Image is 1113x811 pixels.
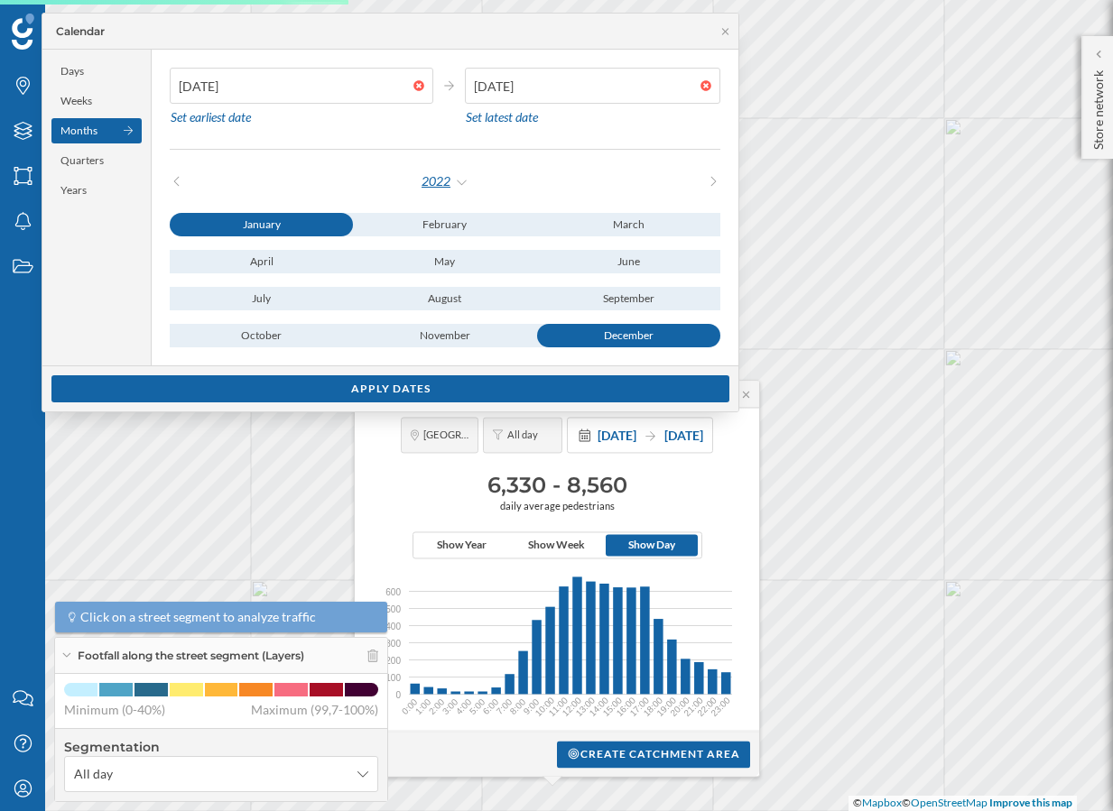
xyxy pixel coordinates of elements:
span: Footfall along the street segment (Layers) [78,648,304,664]
button: January [170,213,353,236]
button: August [353,287,536,310]
text: 1:00 [413,696,433,716]
button: November [353,324,536,347]
div: Months [51,118,142,143]
span: Show Year [437,537,487,553]
div: © © [849,796,1077,811]
text: 9:00 [522,696,542,716]
span: 100 [385,670,401,684]
span: All day [507,429,552,442]
div: Weeks [51,88,142,114]
button: December [537,324,720,347]
text: 6:00 [481,696,501,716]
text: 21:00 [682,695,705,718]
a: Improve this map [989,796,1072,809]
span: 400 [385,619,401,632]
text: 16:00 [615,695,638,718]
text: 7:00 [495,696,515,716]
text: 20:00 [668,695,691,718]
img: Geoblink Logo [12,14,34,50]
text: 22:00 [695,695,719,718]
button: February [353,213,536,236]
text: 13:00 [574,695,598,718]
p: Store network [1090,63,1108,150]
span: Show Day [628,537,675,553]
span: [DATE] [598,428,636,443]
h3: 6,330 - 8,560 [364,471,750,500]
div: Calendar [56,23,105,40]
button: May [353,250,536,273]
span: [DATE] [664,428,703,443]
span: Maximum (99,7-100%) [251,701,378,719]
span: Minimum (0-40%) [64,701,165,719]
text: 4:00 [454,696,474,716]
span: daily average pedestrians [364,500,750,513]
text: 2:00 [427,696,447,716]
text: 14:00 [588,695,611,718]
span: 200 [385,653,401,667]
span: 600 [385,585,401,598]
button: July [170,287,353,310]
span: All day [74,765,113,783]
button: October [170,324,353,347]
button: September [537,287,720,310]
span: [GEOGRAPHIC_DATA] [423,429,468,442]
text: 0:00 [400,696,420,716]
button: March [537,213,720,236]
text: 17:00 [628,695,652,718]
text: 18:00 [642,695,665,718]
span: 500 [385,602,401,615]
span: Click on a street segment to analyze traffic [80,608,316,626]
text: 5:00 [468,696,487,716]
span: 300 [385,636,401,650]
text: 19:00 [655,695,679,718]
text: 3:00 [441,696,460,716]
div: Quarters [51,148,142,173]
a: OpenStreetMap [911,796,988,809]
button: June [537,250,720,273]
div: Days [51,59,142,84]
span: Support [38,13,103,29]
a: Mapbox [862,796,902,809]
h4: Segmentation [64,738,378,756]
text: 15:00 [601,695,625,718]
span: Show Week [528,537,585,553]
span: 0 [395,687,401,701]
text: 12:00 [561,695,584,718]
text: 11:00 [547,695,570,718]
text: 10:00 [533,695,557,718]
text: 23:00 [709,695,732,718]
button: April [170,250,353,273]
text: 8:00 [508,696,528,716]
div: Years [51,178,142,203]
